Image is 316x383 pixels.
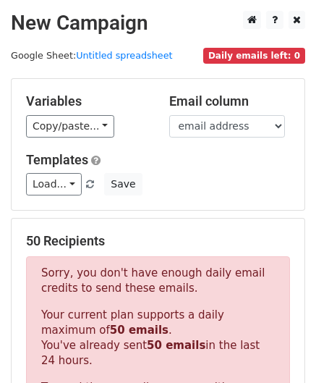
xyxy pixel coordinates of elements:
strong: 50 emails [110,324,168,337]
p: Sorry, you don't have enough daily email credits to send these emails. [41,266,275,296]
p: Your current plan supports a daily maximum of . You've already sent in the last 24 hours. [41,308,275,369]
button: Save [104,173,142,195]
a: Daily emails left: 0 [203,50,305,61]
h2: New Campaign [11,11,305,35]
small: Google Sheet: [11,50,173,61]
a: Untitled spreadsheet [76,50,172,61]
h5: Email column [169,93,291,109]
a: Copy/paste... [26,115,114,138]
h5: 50 Recipients [26,233,290,249]
iframe: Chat Widget [244,313,316,383]
h5: Variables [26,93,148,109]
strong: 50 emails [147,339,205,352]
a: Load... [26,173,82,195]
a: Templates [26,152,88,167]
span: Daily emails left: 0 [203,48,305,64]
